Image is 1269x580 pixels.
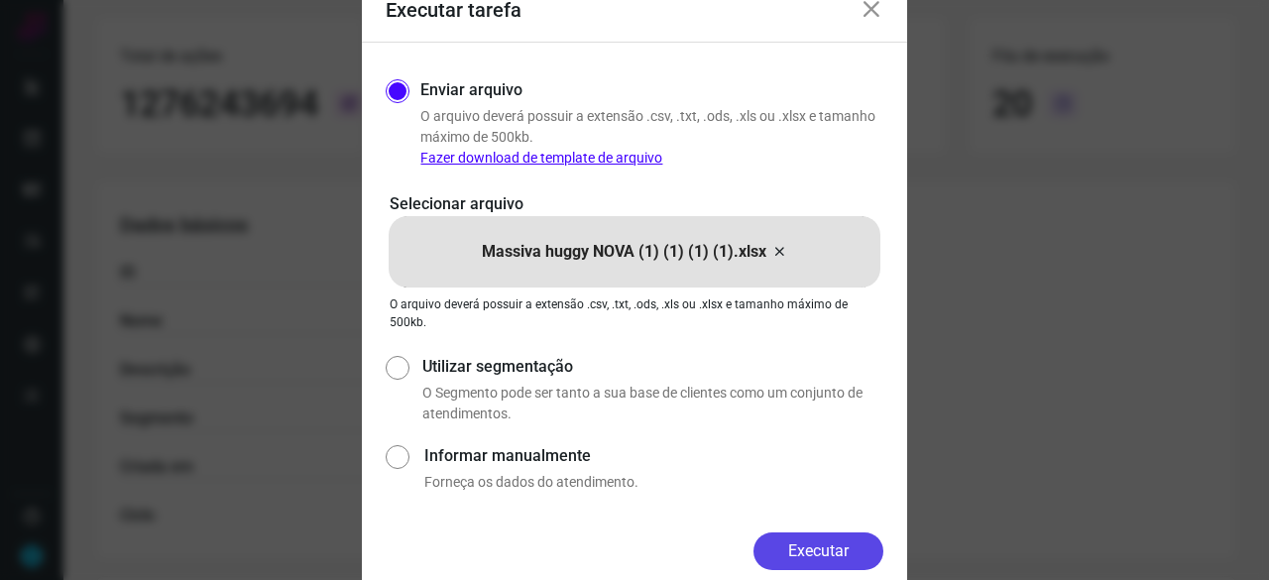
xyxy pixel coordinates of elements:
[420,106,883,169] p: O arquivo deverá possuir a extensão .csv, .txt, .ods, .xls ou .xlsx e tamanho máximo de 500kb.
[420,78,522,102] label: Enviar arquivo
[420,150,662,166] a: Fazer download de template de arquivo
[424,472,883,493] p: Forneça os dados do atendimento.
[482,240,766,264] p: Massiva huggy NOVA (1) (1) (1) (1).xlsx
[422,383,883,424] p: O Segmento pode ser tanto a sua base de clientes como um conjunto de atendimentos.
[422,355,883,379] label: Utilizar segmentação
[390,295,879,331] p: O arquivo deverá possuir a extensão .csv, .txt, .ods, .xls ou .xlsx e tamanho máximo de 500kb.
[424,444,883,468] label: Informar manualmente
[390,192,879,216] p: Selecionar arquivo
[753,532,883,570] button: Executar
